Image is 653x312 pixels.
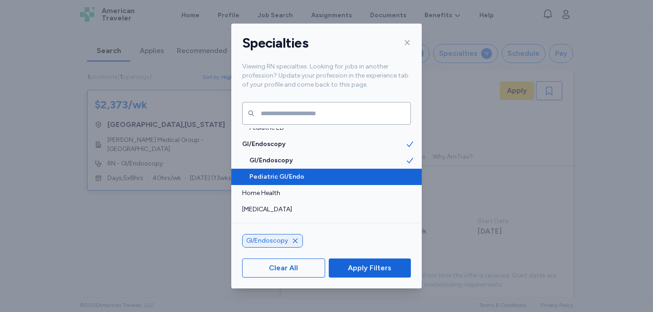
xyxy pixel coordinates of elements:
h1: Specialties [242,34,308,52]
div: Viewing RN specialties. Looking for jobs in another profession? Update your profession in the exp... [231,62,422,100]
span: GI/Endoscopy [246,236,288,245]
span: GI/Endoscopy [242,140,405,149]
button: Apply Filters [329,258,411,278]
span: [MEDICAL_DATA] [249,221,405,230]
span: Home Health [242,189,405,198]
button: Clear All [242,258,325,278]
span: Pediatric GI/Endo [249,172,405,181]
span: Clear All [269,263,298,273]
span: GI/Endoscopy [249,156,405,165]
span: [MEDICAL_DATA] [242,205,405,214]
span: Apply Filters [348,263,391,273]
